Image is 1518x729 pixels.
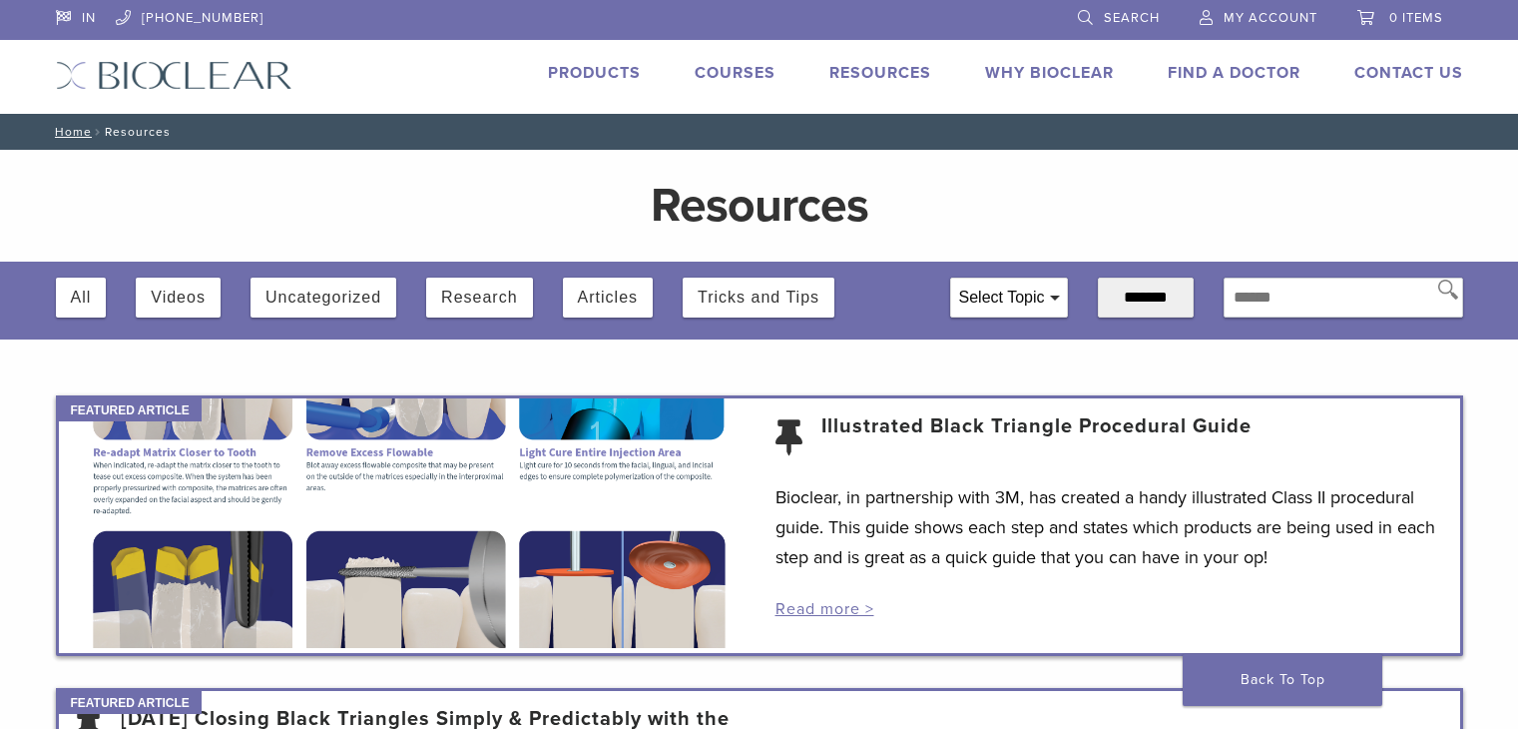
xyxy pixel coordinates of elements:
button: All [71,278,92,318]
a: Products [548,63,641,83]
a: Read more > [775,599,874,619]
span: Search [1104,10,1160,26]
span: 0 items [1389,10,1443,26]
a: Courses [695,63,775,83]
a: Illustrated Black Triangle Procedural Guide [821,414,1252,462]
p: Bioclear, in partnership with 3M, has created a handy illustrated Class II procedural guide. This... [775,482,1444,572]
span: / [92,127,105,137]
div: Select Topic [951,279,1067,317]
button: Tricks and Tips [698,278,819,318]
button: Research [441,278,517,318]
button: Uncategorized [265,278,381,318]
a: Why Bioclear [985,63,1114,83]
button: Articles [578,278,638,318]
a: Back To Top [1183,654,1382,706]
a: Resources [829,63,931,83]
a: Home [49,125,92,139]
h1: Resources [295,182,1224,230]
nav: Resources [41,114,1478,150]
button: Videos [151,278,206,318]
a: Contact Us [1354,63,1463,83]
span: My Account [1224,10,1317,26]
a: Find A Doctor [1168,63,1300,83]
img: Bioclear [56,61,292,90]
